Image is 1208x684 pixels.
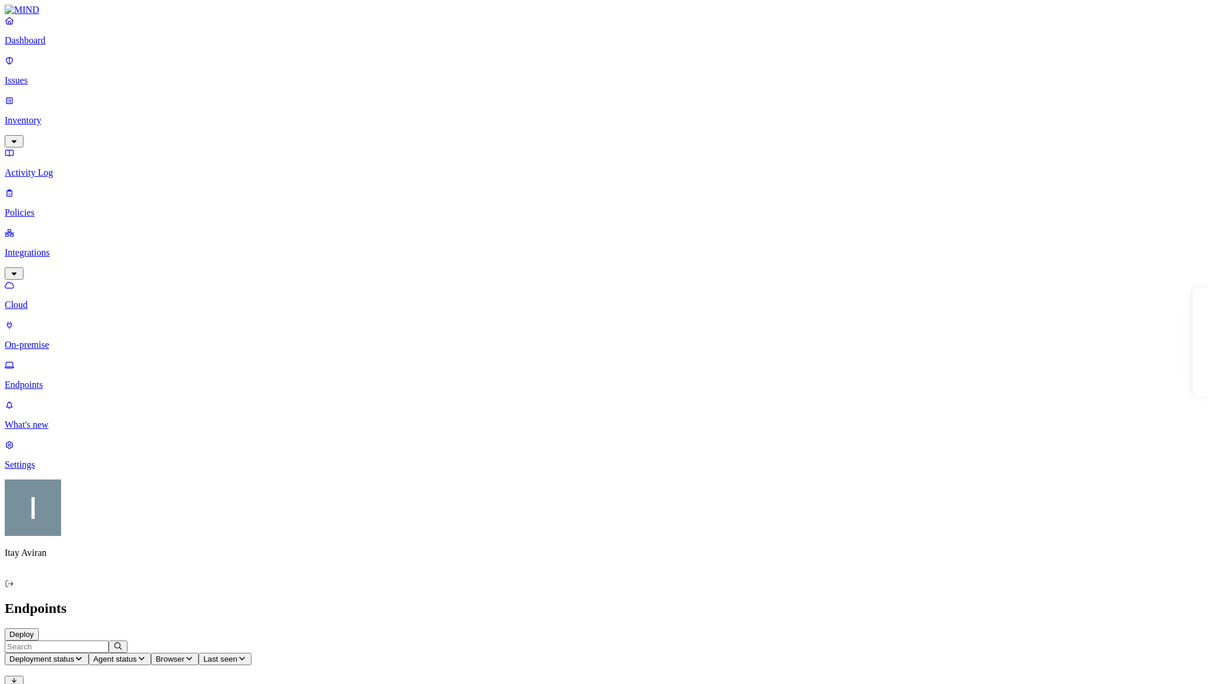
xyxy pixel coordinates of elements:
a: Inventory [5,95,1203,146]
p: Itay Aviran [5,548,1203,558]
p: Dashboard [5,35,1203,46]
a: Settings [5,440,1203,470]
span: Agent status [93,655,137,663]
a: MIND [5,5,1203,15]
a: On-premise [5,320,1203,350]
p: Issues [5,75,1203,86]
p: What's new [5,420,1203,430]
a: Issues [5,55,1203,86]
p: On-premise [5,340,1203,350]
p: Policies [5,207,1203,218]
a: What's new [5,400,1203,430]
a: Cloud [5,280,1203,310]
span: Deployment status [9,655,74,663]
a: Dashboard [5,15,1203,46]
a: Activity Log [5,147,1203,178]
p: Inventory [5,115,1203,126]
p: Activity Log [5,167,1203,178]
button: Deploy [5,628,39,641]
img: MIND [5,5,39,15]
p: Cloud [5,300,1203,310]
p: Integrations [5,247,1203,258]
input: Search [5,641,109,653]
p: Endpoints [5,380,1203,390]
span: Last seen [203,655,237,663]
a: Integrations [5,227,1203,278]
a: Policies [5,187,1203,218]
span: Browser [156,655,184,663]
h2: Endpoints [5,601,1203,616]
a: Endpoints [5,360,1203,390]
img: Itay Aviran [5,480,61,536]
p: Settings [5,460,1203,470]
